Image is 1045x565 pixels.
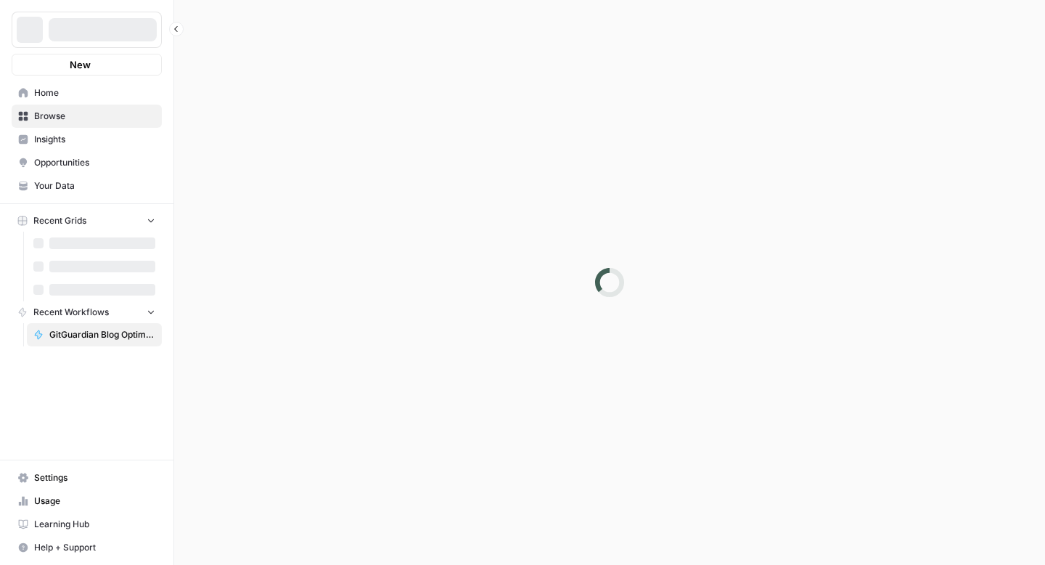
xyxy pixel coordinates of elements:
span: Recent Workflows [33,306,109,319]
a: Browse [12,105,162,128]
a: Learning Hub [12,513,162,536]
a: Settings [12,466,162,489]
span: Usage [34,495,155,508]
button: New [12,54,162,76]
button: Help + Support [12,536,162,559]
a: Home [12,81,162,105]
span: New [70,57,91,72]
a: Insights [12,128,162,151]
a: GitGuardian Blog Optimisation Workflow [27,323,162,346]
a: Your Data [12,174,162,198]
span: Your Data [34,179,155,192]
button: Recent Grids [12,210,162,232]
a: Usage [12,489,162,513]
span: Help + Support [34,541,155,554]
span: GitGuardian Blog Optimisation Workflow [49,328,155,341]
span: Browse [34,110,155,123]
button: Recent Workflows [12,301,162,323]
span: Settings [34,471,155,484]
a: Opportunities [12,151,162,174]
span: Opportunities [34,156,155,169]
span: Insights [34,133,155,146]
span: Learning Hub [34,518,155,531]
span: Home [34,86,155,99]
span: Recent Grids [33,214,86,227]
